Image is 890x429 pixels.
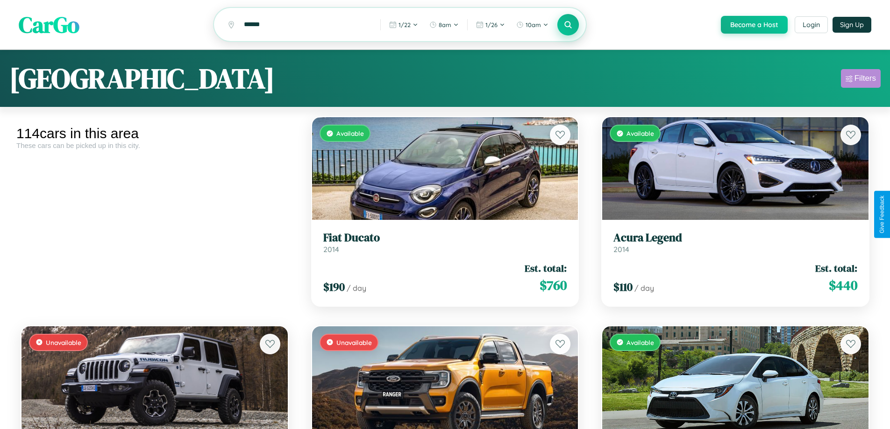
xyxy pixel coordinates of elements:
span: $ 760 [540,276,567,295]
div: Filters [854,74,876,83]
button: Filters [841,69,881,88]
button: Become a Host [721,16,788,34]
span: / day [634,283,654,293]
span: Est. total: [525,261,567,275]
span: 1 / 22 [399,21,411,28]
h3: Fiat Ducato [323,231,567,245]
div: These cars can be picked up in this city. [16,141,293,149]
span: Unavailable [336,338,372,346]
h1: [GEOGRAPHIC_DATA] [9,59,275,98]
span: $ 440 [829,276,857,295]
span: 1 / 26 [485,21,498,28]
span: Est. total: [815,261,857,275]
button: 1/22 [384,17,423,32]
span: 8am [439,21,451,28]
span: / day [347,283,366,293]
a: Acura Legend2014 [613,231,857,254]
span: $ 190 [323,279,345,295]
button: Sign Up [833,17,871,33]
span: Available [627,129,654,137]
button: 10am [512,17,553,32]
span: Unavailable [46,338,81,346]
span: Available [627,338,654,346]
span: Available [336,129,364,137]
span: $ 110 [613,279,633,295]
button: 1/26 [471,17,510,32]
span: CarGo [19,9,79,40]
div: 114 cars in this area [16,126,293,141]
button: Login [795,16,828,33]
button: 8am [425,17,463,32]
span: 10am [526,21,541,28]
h3: Acura Legend [613,231,857,245]
a: Fiat Ducato2014 [323,231,567,254]
span: 2014 [323,245,339,254]
div: Give Feedback [879,196,885,233]
span: 2014 [613,245,629,254]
